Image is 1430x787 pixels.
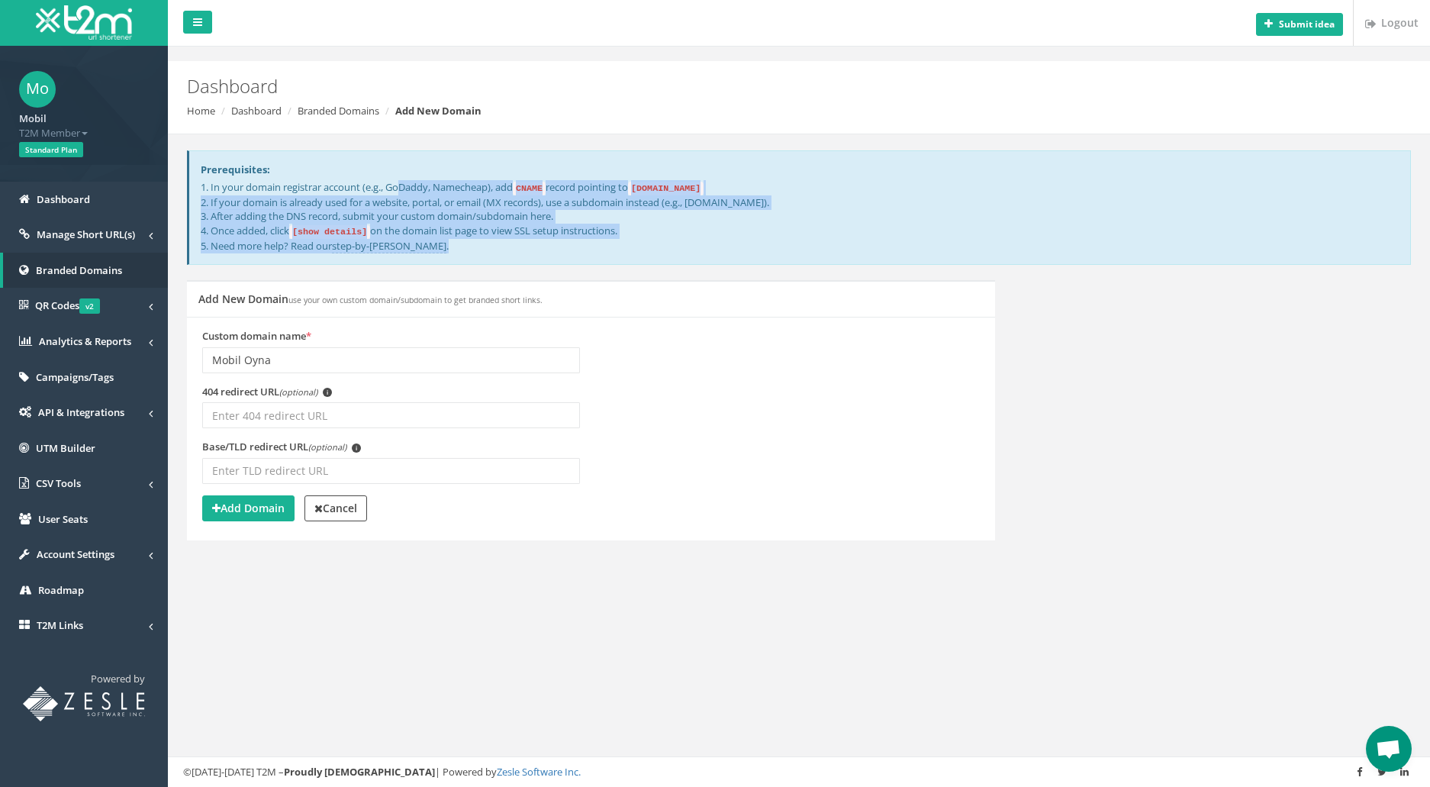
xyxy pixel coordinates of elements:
[497,765,581,779] a: Zesle Software Inc.
[36,476,81,490] span: CSV Tools
[37,618,83,632] span: T2M Links
[352,443,361,453] span: i
[187,76,1203,96] h2: Dashboard
[304,495,367,521] a: Cancel
[1279,18,1335,31] b: Submit idea
[332,239,446,253] a: step-by-[PERSON_NAME]
[202,385,332,399] label: 404 redirect URL
[513,182,546,195] code: CNAME
[284,765,435,779] strong: Proudly [DEMOGRAPHIC_DATA]
[198,293,543,305] h5: Add New Domain
[36,370,114,384] span: Campaigns/Tags
[38,583,84,597] span: Roadmap
[628,182,704,195] code: [DOMAIN_NAME]
[38,512,88,526] span: User Seats
[323,388,332,397] span: i
[39,334,131,348] span: Analytics & Reports
[202,458,580,484] input: Enter TLD redirect URL
[1366,726,1412,772] a: Open chat
[202,495,295,521] button: Add Domain
[37,192,90,206] span: Dashboard
[289,225,370,239] code: [show details]
[308,441,346,453] em: (optional)
[231,104,282,118] a: Dashboard
[19,126,149,140] span: T2M Member
[201,180,1399,253] p: 1. In your domain registrar account (e.g., GoDaddy, Namecheap), add record pointing to 2. If your...
[183,765,1415,779] div: ©[DATE]-[DATE] T2M – | Powered by
[288,295,543,305] small: use your own custom domain/subdomain to get branded short links.
[202,402,580,428] input: Enter 404 redirect URL
[1256,13,1343,36] button: Submit idea
[279,386,317,398] em: (optional)
[35,298,100,312] span: QR Codes
[298,104,379,118] a: Branded Domains
[202,347,580,373] input: Enter domain name
[37,547,114,561] span: Account Settings
[202,329,311,344] label: Custom domain name
[36,263,122,277] span: Branded Domains
[19,111,47,125] strong: Mobil
[23,686,145,721] img: T2M URL Shortener powered by Zesle Software Inc.
[187,104,215,118] a: Home
[202,440,361,454] label: Base/TLD redirect URL
[19,142,83,157] span: Standard Plan
[79,298,100,314] span: v2
[38,405,124,419] span: API & Integrations
[395,104,481,118] strong: Add New Domain
[212,501,285,515] strong: Add Domain
[314,501,357,515] strong: Cancel
[37,227,135,241] span: Manage Short URL(s)
[36,5,132,40] img: T2M
[201,163,270,176] strong: Prerequisites:
[19,108,149,140] a: Mobil T2M Member
[36,441,95,455] span: UTM Builder
[19,71,56,108] span: Mo
[91,672,145,685] span: Powered by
